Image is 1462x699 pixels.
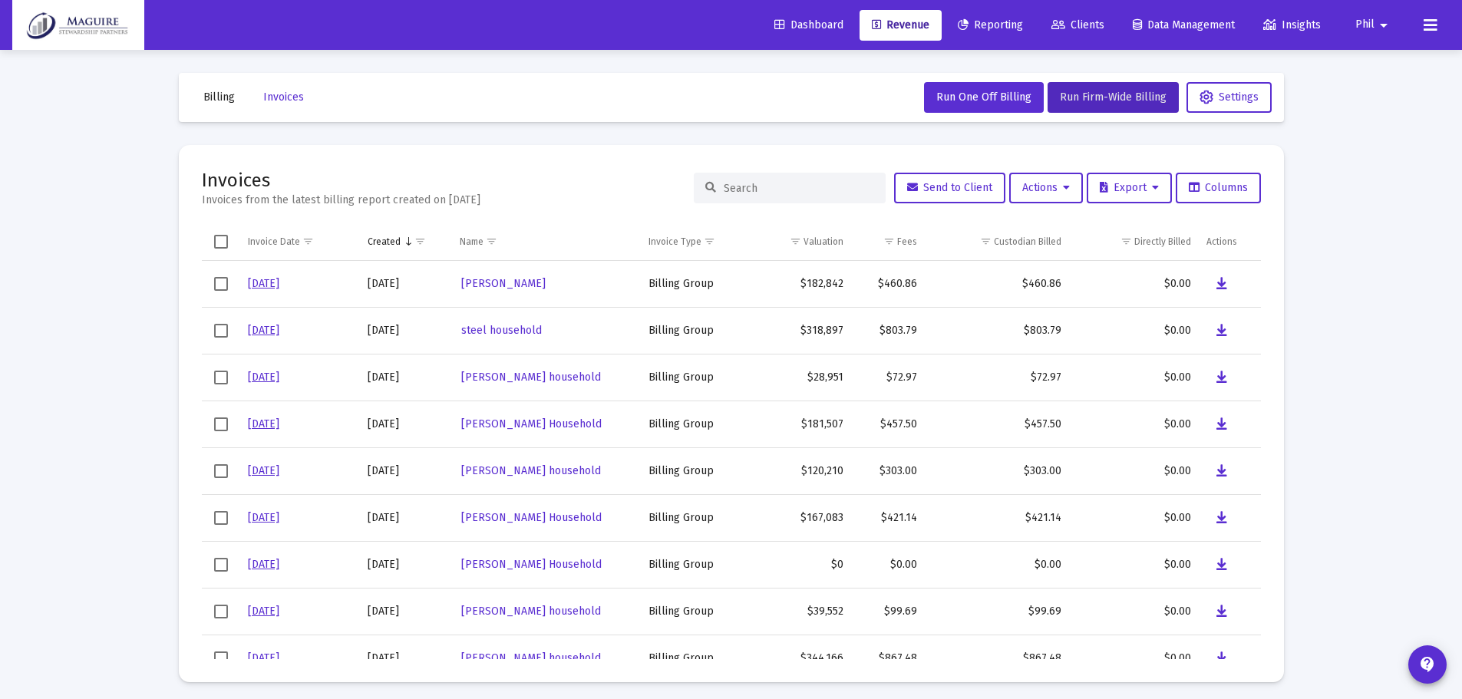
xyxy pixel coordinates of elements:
div: $867.48 [932,651,1061,666]
div: Fees [897,236,917,248]
span: Insights [1263,18,1321,31]
div: Select row [214,417,228,431]
button: Export [1087,173,1172,203]
td: Column Invoice Date [240,223,360,260]
div: Name [460,236,483,248]
div: $99.69 [859,604,917,619]
div: Select row [214,511,228,525]
a: [PERSON_NAME] household [460,600,602,622]
td: $0.00 [1069,447,1199,494]
div: $0.00 [932,557,1061,572]
button: Settings [1186,82,1272,113]
div: Custodian Billed [994,236,1061,248]
td: [DATE] [360,541,453,588]
td: Column Created [360,223,453,260]
a: Insights [1251,10,1333,41]
td: [DATE] [360,494,453,541]
span: [PERSON_NAME] household [461,371,601,384]
img: Dashboard [24,10,133,41]
a: Dashboard [762,10,856,41]
td: Column Invoice Type [641,223,748,260]
a: [DATE] [248,511,279,524]
span: Show filter options for column 'Name' [486,236,497,247]
td: $182,842 [748,261,851,308]
td: Billing Group [641,447,748,494]
td: [DATE] [360,447,453,494]
div: $457.50 [932,417,1061,432]
a: Data Management [1120,10,1247,41]
td: $120,210 [748,447,851,494]
span: Columns [1189,181,1248,194]
td: $0.00 [1069,354,1199,401]
button: Billing [191,82,247,113]
span: Clients [1051,18,1104,31]
a: [DATE] [248,324,279,337]
span: Dashboard [774,18,843,31]
button: Actions [1009,173,1083,203]
td: $181,507 [748,401,851,447]
td: $0.00 [1069,494,1199,541]
h2: Invoices [202,168,480,193]
td: $0.00 [1069,588,1199,635]
span: Run Firm-Wide Billing [1060,91,1167,104]
span: [PERSON_NAME] [461,277,546,290]
td: Billing Group [641,588,748,635]
span: [PERSON_NAME] Household [461,511,602,524]
span: Billing [203,91,235,104]
div: $421.14 [859,510,917,526]
span: Show filter options for column 'Created' [414,236,426,247]
div: $460.86 [932,276,1061,292]
button: Run One Off Billing [924,82,1044,113]
span: Show filter options for column 'Directly Billed' [1120,236,1132,247]
td: Column Fees [851,223,925,260]
span: Phil [1355,18,1375,31]
input: Search [724,182,874,195]
td: Billing Group [641,541,748,588]
a: Clients [1039,10,1117,41]
div: $457.50 [859,417,917,432]
span: Revenue [872,18,929,31]
td: Column Valuation [748,223,851,260]
td: $0 [748,541,851,588]
div: Invoice Type [648,236,701,248]
span: Settings [1200,91,1259,104]
a: [PERSON_NAME] [460,272,547,295]
a: [DATE] [248,464,279,477]
td: [DATE] [360,401,453,447]
td: $0.00 [1069,261,1199,308]
td: [DATE] [360,307,453,354]
td: Column Directly Billed [1069,223,1199,260]
div: Created [368,236,401,248]
a: [PERSON_NAME] household [460,366,602,388]
div: Select row [214,651,228,665]
div: $803.79 [932,323,1061,338]
a: Revenue [860,10,942,41]
td: Billing Group [641,401,748,447]
button: Send to Client [894,173,1005,203]
a: [PERSON_NAME] household [460,460,602,482]
span: Show filter options for column 'Valuation' [790,236,801,247]
div: $460.86 [859,276,917,292]
div: Actions [1206,236,1237,248]
td: Billing Group [641,307,748,354]
span: Reporting [958,18,1023,31]
div: $72.97 [859,370,917,385]
a: [DATE] [248,417,279,430]
td: $39,552 [748,588,851,635]
a: steel household [460,319,543,341]
span: [PERSON_NAME] Household [461,558,602,571]
span: Run One Off Billing [936,91,1031,104]
mat-icon: contact_support [1418,655,1437,674]
div: $421.14 [932,510,1061,526]
span: Data Management [1133,18,1235,31]
a: [PERSON_NAME] household [460,647,602,669]
a: [DATE] [248,277,279,290]
div: Invoices from the latest billing report created on [DATE] [202,193,480,208]
td: $0.00 [1069,307,1199,354]
td: $0.00 [1069,401,1199,447]
td: Billing Group [641,354,748,401]
td: [DATE] [360,635,453,681]
div: Directly Billed [1134,236,1191,248]
td: [DATE] [360,354,453,401]
span: Show filter options for column 'Invoice Date' [302,236,314,247]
